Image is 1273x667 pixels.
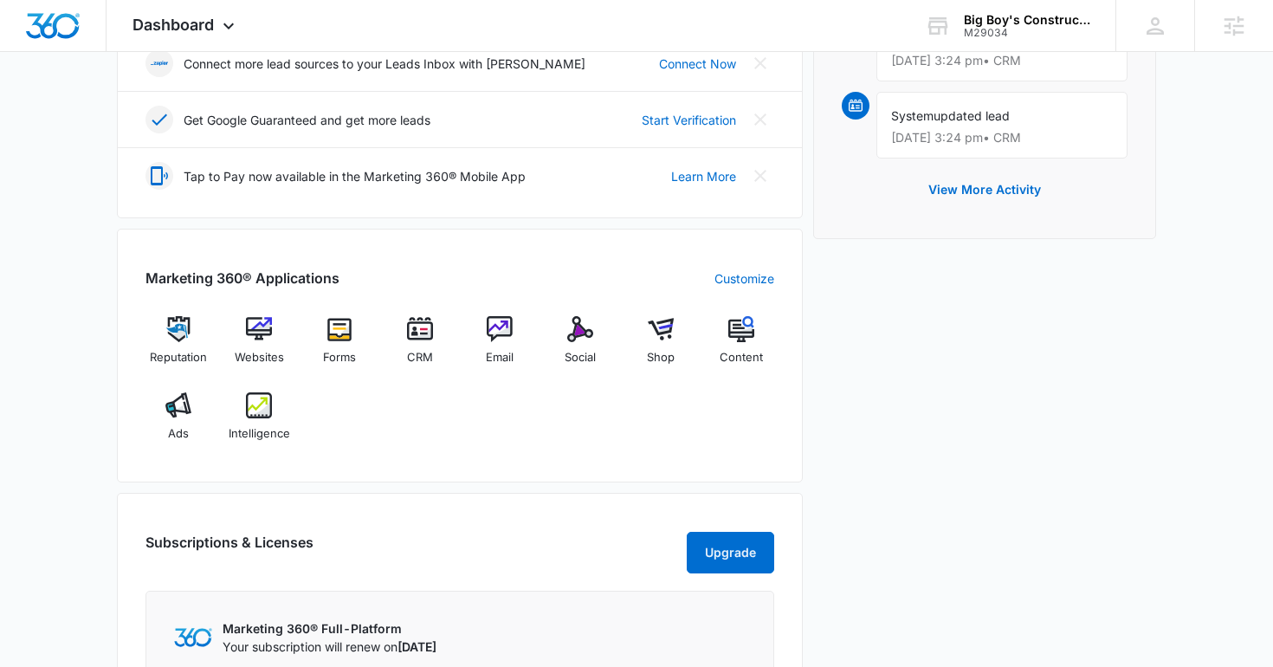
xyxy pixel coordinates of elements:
span: Content [720,349,763,366]
p: Marketing 360® Full-Platform [223,619,436,638]
a: Ads [145,392,212,455]
span: System [891,108,934,123]
span: Email [486,349,514,366]
button: View More Activity [911,169,1058,210]
a: Websites [226,316,293,379]
p: [DATE] 3:24 pm • CRM [891,55,1113,67]
button: Upgrade [687,532,774,573]
span: Shop [647,349,675,366]
h2: Marketing 360® Applications [145,268,339,288]
span: Reputation [150,349,207,366]
span: Intelligence [229,425,290,443]
h2: Subscriptions & Licenses [145,532,313,567]
a: Forms [307,316,373,379]
a: CRM [386,316,453,379]
p: Tap to Pay now available in the Marketing 360® Mobile App [184,167,526,185]
img: Marketing 360 Logo [174,628,212,646]
a: Shop [628,316,695,379]
span: updated lead [934,108,1010,123]
button: Close [746,106,774,133]
p: Your subscription will renew on [223,638,436,656]
a: Social [547,316,614,379]
span: [DATE] [397,639,436,654]
a: Start Verification [642,111,736,129]
a: Content [708,316,774,379]
button: Close [746,162,774,190]
a: Customize [714,269,774,288]
span: Forms [323,349,356,366]
p: [DATE] 3:24 pm • CRM [891,132,1113,144]
p: Get Google Guaranteed and get more leads [184,111,430,129]
p: Connect more lead sources to your Leads Inbox with [PERSON_NAME] [184,55,585,73]
span: Ads [168,425,189,443]
a: Intelligence [226,392,293,455]
div: account id [964,27,1090,39]
span: Dashboard [132,16,214,34]
span: Websites [235,349,284,366]
a: Learn More [671,167,736,185]
a: Connect Now [659,55,736,73]
span: CRM [407,349,433,366]
a: Email [467,316,533,379]
div: account name [964,13,1090,27]
span: Social [565,349,596,366]
button: Close [746,49,774,77]
a: Reputation [145,316,212,379]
